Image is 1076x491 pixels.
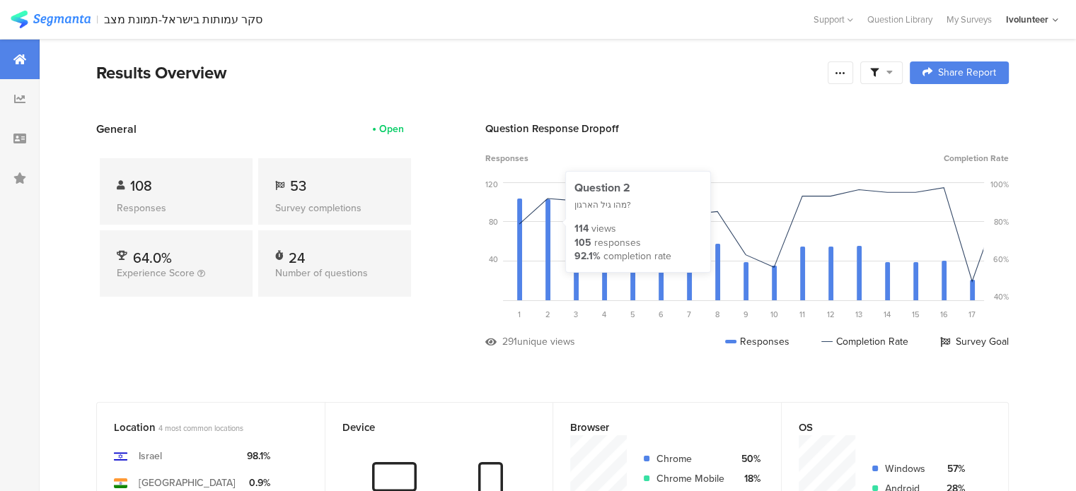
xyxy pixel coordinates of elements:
div: Responses [725,334,789,349]
span: 64.0% [133,247,172,268]
span: 5 [630,309,635,320]
span: 11 [799,309,805,320]
div: מהו גיל הארגון? [574,199,702,211]
div: OS [799,420,968,435]
div: Open [379,122,404,136]
div: סקר עמותות בישראל-תמונת מצב [104,13,262,26]
div: 80% [994,216,1009,227]
div: 40% [994,291,1009,302]
span: Number of questions [275,266,368,280]
div: Ivolunteer [1006,13,1048,26]
span: 7 [687,309,691,320]
a: My Surveys [939,13,999,26]
div: Completion Rate [821,334,908,349]
span: 4 [602,309,606,320]
span: 3 [574,309,578,320]
span: Share Report [938,68,996,78]
a: Question Library [860,13,939,26]
div: [GEOGRAPHIC_DATA] [139,475,236,490]
div: completion rate [603,249,671,264]
span: 14 [884,309,891,320]
span: General [96,121,137,137]
div: Survey completions [275,201,394,215]
div: Israel [139,449,162,463]
span: 1 [518,309,521,320]
div: Survey Goal [940,334,1009,349]
span: Responses [485,152,528,165]
div: 50% [736,451,760,466]
div: 120 [485,179,498,190]
div: Chrome Mobile [656,471,724,486]
span: 8 [715,309,719,320]
div: Location [114,420,284,435]
div: Results Overview [96,60,821,85]
div: Question 2 [574,180,702,196]
span: Experience Score [117,266,195,280]
div: 98.1% [247,449,270,463]
span: 53 [290,175,306,196]
div: 105 [574,236,591,250]
div: Browser [570,420,741,435]
div: 291 [502,334,517,349]
div: 18% [736,471,760,486]
div: 24 [289,247,305,261]
div: 92.1% [574,249,601,264]
div: 100% [990,179,1009,190]
div: unique views [517,334,575,349]
div: Responses [117,201,236,215]
div: Windows [885,461,929,476]
div: | [96,11,98,28]
div: 57% [940,461,965,476]
span: 10 [770,309,778,320]
span: 16 [940,309,948,320]
div: Chrome [656,451,724,466]
span: 6 [659,309,664,320]
div: 114 [574,222,589,236]
div: 40 [489,254,498,265]
img: segmanta logo [11,11,91,28]
div: responses [594,236,641,250]
span: 2 [545,309,550,320]
div: 80 [489,216,498,227]
span: 9 [744,309,748,320]
span: 15 [912,309,920,320]
div: Device [342,420,513,435]
div: Question Response Dropoff [485,121,1009,136]
div: 60% [993,254,1009,265]
span: 108 [130,175,152,196]
span: 12 [827,309,835,320]
span: 4 most common locations [158,422,243,434]
div: views [591,222,616,236]
span: 13 [855,309,862,320]
div: Support [814,8,853,30]
span: 17 [968,309,976,320]
span: Completion Rate [944,152,1009,165]
div: 0.9% [247,475,270,490]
